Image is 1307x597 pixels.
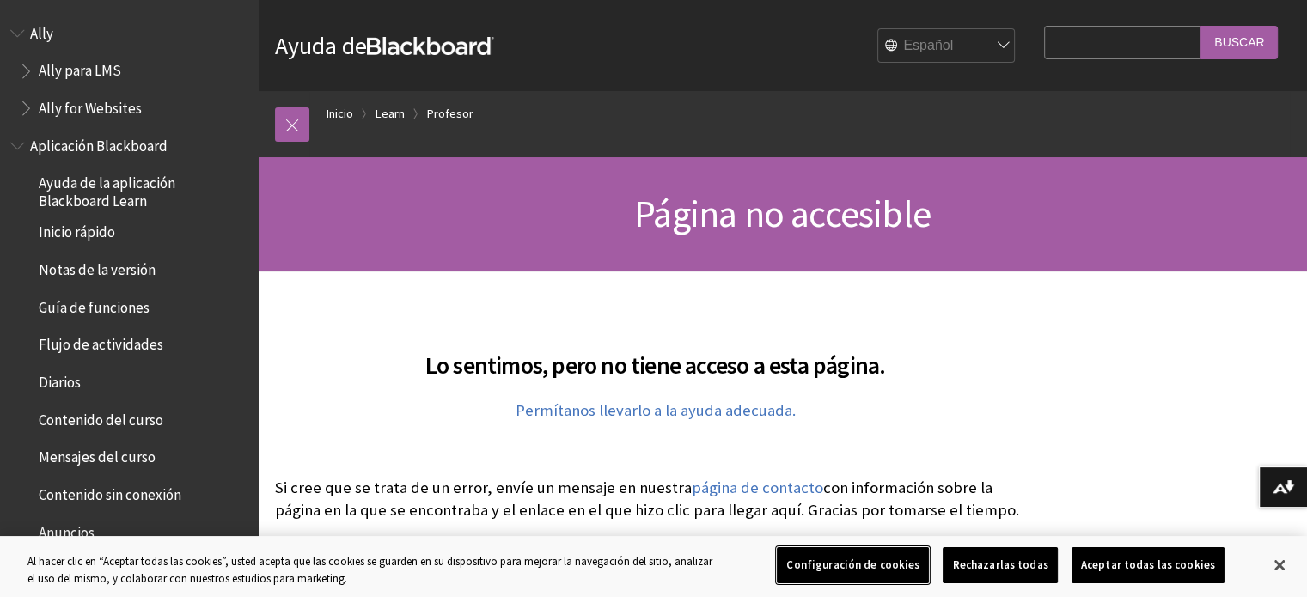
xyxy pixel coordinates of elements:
[367,37,494,55] strong: Blackboard
[39,368,81,391] span: Diarios
[39,293,150,316] span: Guía de funciones
[27,553,719,587] div: Al hacer clic en “Aceptar todas las cookies”, usted acepta que las cookies se guarden en su dispo...
[39,480,181,503] span: Contenido sin conexión
[275,326,1035,383] h2: Lo sentimos, pero no tiene acceso a esta página.
[39,255,156,278] span: Notas de la versión
[1200,26,1278,59] input: Buscar
[275,477,1035,521] p: Si cree que se trata de un error, envíe un mensaje en nuestra con información sobre la página en ...
[516,400,796,421] a: Permítanos llevarlo a la ayuda adecuada.
[943,547,1057,583] button: Rechazarlas todas
[30,19,53,42] span: Ally
[777,547,929,583] button: Configuración de cookies
[692,478,823,498] a: página de contacto
[1072,547,1225,583] button: Aceptar todas las cookies
[39,169,246,210] span: Ayuda de la aplicación Blackboard Learn
[39,331,163,354] span: Flujo de actividades
[427,103,473,125] a: Profesor
[878,29,1016,64] select: Site Language Selector
[39,443,156,466] span: Mensajes del curso
[1261,546,1298,584] button: Cerrar
[376,103,405,125] a: Learn
[327,103,353,125] a: Inicio
[39,518,95,541] span: Anuncios
[39,57,121,80] span: Ally para LMS
[39,94,142,117] span: Ally for Websites
[30,131,168,155] span: Aplicación Blackboard
[39,218,115,241] span: Inicio rápido
[634,190,931,237] span: Página no accesible
[10,19,247,123] nav: Book outline for Anthology Ally Help
[39,405,163,429] span: Contenido del curso
[275,30,494,61] a: Ayuda deBlackboard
